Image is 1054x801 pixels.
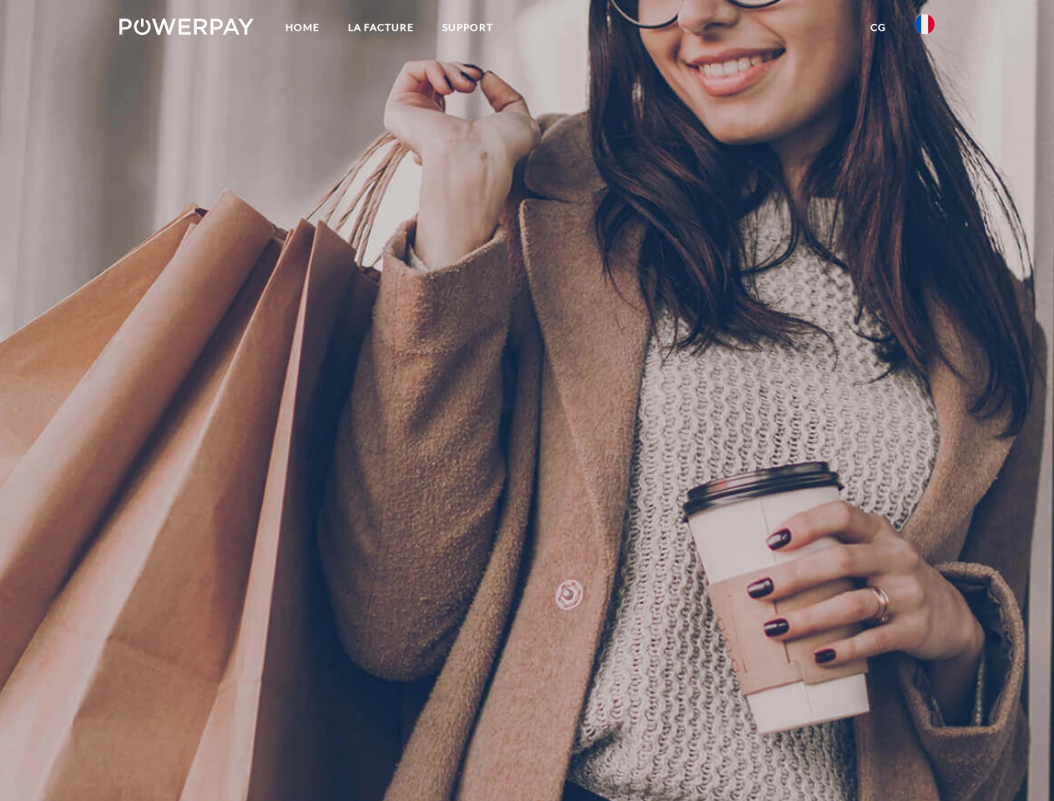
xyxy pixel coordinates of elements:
[915,14,935,34] img: fr
[428,13,507,43] a: Support
[856,13,900,43] a: CG
[271,13,334,43] a: Home
[334,13,428,43] a: LA FACTURE
[119,18,254,35] img: logo-powerpay-white.svg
